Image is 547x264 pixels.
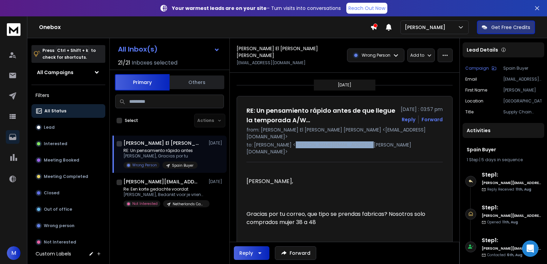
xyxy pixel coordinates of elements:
h1: All Inbox(s) [118,46,158,53]
p: Meeting Completed [44,174,88,179]
h3: Custom Labels [36,250,71,257]
span: Ctrl + Shift + k [56,46,89,54]
button: Get Free Credits [477,20,535,34]
p: [PERSON_NAME], Bedankt voor je vriendelijke [123,192,205,197]
p: Not Interested [44,239,76,245]
h1: Spain Buyer [467,146,540,153]
p: RE: Un pensamiento rápido antes [123,148,198,153]
span: 6th, Aug [507,252,522,258]
p: [DATE] [209,140,224,146]
p: Spain Buyer [503,66,542,71]
button: Forward [275,246,316,260]
h6: [PERSON_NAME][EMAIL_ADDRESS][PERSON_NAME][DOMAIN_NAME] [482,246,542,251]
h6: Step 1 : [482,236,542,245]
p: Email [465,77,477,82]
p: [GEOGRAPHIC_DATA] [503,98,542,104]
button: Reply [234,246,269,260]
button: Meeting Completed [31,170,105,183]
p: Reply Received [487,187,531,192]
p: Wrong Person [132,163,157,168]
div: Open Intercom Messenger [522,240,538,257]
p: Lead Details [467,46,498,53]
p: title [465,109,473,115]
p: [DATE] : 03:57 pm [401,106,443,113]
button: Interested [31,137,105,151]
p: Spain Buyer [172,163,194,168]
p: [EMAIL_ADDRESS][DOMAIN_NAME] [503,77,542,82]
p: Contacted [487,252,522,258]
div: Activities [463,123,544,138]
p: from: [PERSON_NAME] El [PERSON_NAME] [PERSON_NAME] <[EMAIL_ADDRESS][DOMAIN_NAME]> [246,126,443,140]
button: Wrong person [31,219,105,233]
span: 11th, Aug [502,220,518,225]
span: 21 / 21 [118,59,130,67]
span: Gracias por tu correo, que tipo se prendas fabricas? Nosotros solo comprados mujer 38 a 48 [246,210,427,226]
h1: RE: Un pensamiento rápido antes de que llegue la temporada A/W... [246,106,397,125]
button: Others [170,75,224,90]
h6: Step 1 : [482,204,542,212]
img: logo [7,23,21,36]
button: Lead [31,121,105,134]
p: Add to [410,53,424,58]
button: M [7,246,21,260]
h3: Inboxes selected [132,59,177,67]
button: Campaign [465,66,496,71]
button: Primary [115,74,170,91]
button: Out of office [31,203,105,216]
label: Select [125,118,138,123]
p: Not Interested [132,201,158,206]
h6: Step 1 : [482,171,542,179]
h1: [PERSON_NAME][EMAIL_ADDRESS][PERSON_NAME][DOMAIN_NAME] [123,178,199,185]
p: Out of office [44,207,72,212]
p: Supply Chain Director en Encuentromoda [503,109,542,115]
span: 1 Step [467,157,478,163]
p: [EMAIL_ADDRESS][DOMAIN_NAME] [237,60,306,66]
p: – Turn visits into conversations [172,5,341,12]
p: All Status [44,108,66,114]
p: [DATE] [209,179,224,184]
a: Reach Out Now [346,3,387,14]
div: | [467,157,540,163]
p: [DATE] [338,82,351,88]
h6: [PERSON_NAME][EMAIL_ADDRESS][PERSON_NAME][DOMAIN_NAME] [482,180,542,185]
p: Lead [44,125,55,130]
strong: Your warmest leads are on your site [172,5,267,12]
p: Wrong person [44,223,75,228]
p: [PERSON_NAME] [405,24,448,31]
h1: Onebox [39,23,370,31]
p: Interested [44,141,67,147]
h6: [PERSON_NAME][EMAIL_ADDRESS][PERSON_NAME][DOMAIN_NAME] [482,213,542,218]
p: Closed [44,190,59,196]
button: Closed [31,186,105,200]
p: Wrong Person [362,53,390,58]
p: First Name [465,87,487,93]
button: All Status [31,104,105,118]
p: [PERSON_NAME] [503,87,542,93]
span: 11th, Aug [516,187,531,192]
p: to: [PERSON_NAME] <[PERSON_NAME][EMAIL_ADDRESS][PERSON_NAME][DOMAIN_NAME]> [246,141,443,155]
p: Get Free Credits [491,24,530,31]
p: Opened [487,220,518,225]
span: 5 days in sequence [481,157,523,163]
p: Campaign [465,66,489,71]
button: Reply [402,116,415,123]
h3: Filters [31,91,105,100]
button: All Campaigns [31,66,105,79]
p: Netherlands Campaign [173,202,205,207]
p: location [465,98,483,104]
p: Reach Out Now [348,5,385,12]
span: [PERSON_NAME], [246,177,293,185]
h1: All Campaigns [37,69,74,76]
p: [PERSON_NAME], Gracias por tu [123,153,198,159]
div: Forward [422,116,443,123]
p: Meeting Booked [44,157,79,163]
p: Re: Een korte gedachte voordat [123,186,205,192]
button: Meeting Booked [31,153,105,167]
h1: [PERSON_NAME] El [PERSON_NAME] [PERSON_NAME] [123,140,199,147]
button: All Inbox(s) [112,42,225,56]
p: Press to check for shortcuts. [42,47,96,61]
div: Reply [239,250,253,256]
